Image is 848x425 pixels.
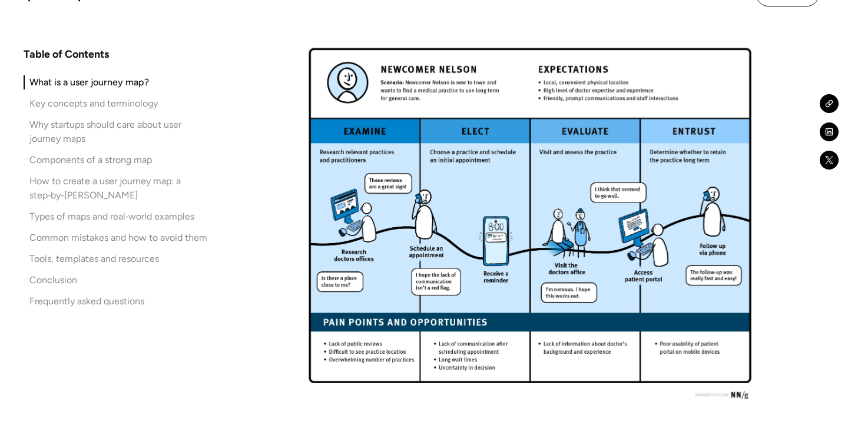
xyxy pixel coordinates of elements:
[24,97,210,111] a: Key concepts and terminology
[24,118,210,146] a: Why startups should care about user journey maps
[29,252,159,266] div: Tools, templates and resources
[290,28,770,411] img: What it involves
[24,47,109,61] h4: Table of Contents
[24,210,210,224] a: Types of maps and real‑world examples
[29,118,210,146] div: Why startups should care about user journey maps
[29,75,149,89] div: What is a user journey map?
[29,273,77,287] div: Conclusion
[29,153,152,167] div: Components of a strong map
[29,294,144,308] div: Frequently asked questions
[29,231,207,245] div: Common mistakes and how to avoid them
[29,97,158,111] div: Key concepts and terminology
[24,75,210,89] a: What is a user journey map?
[24,294,210,308] a: Frequently asked questions
[29,174,210,202] div: How to create a user journey map: a step‑by‑[PERSON_NAME]
[24,153,210,167] a: Components of a strong map
[24,252,210,266] a: Tools, templates and resources
[24,231,210,245] a: Common mistakes and how to avoid them
[24,174,210,202] a: How to create a user journey map: a step‑by‑[PERSON_NAME]
[29,210,194,224] div: Types of maps and real‑world examples
[24,273,210,287] a: Conclusion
